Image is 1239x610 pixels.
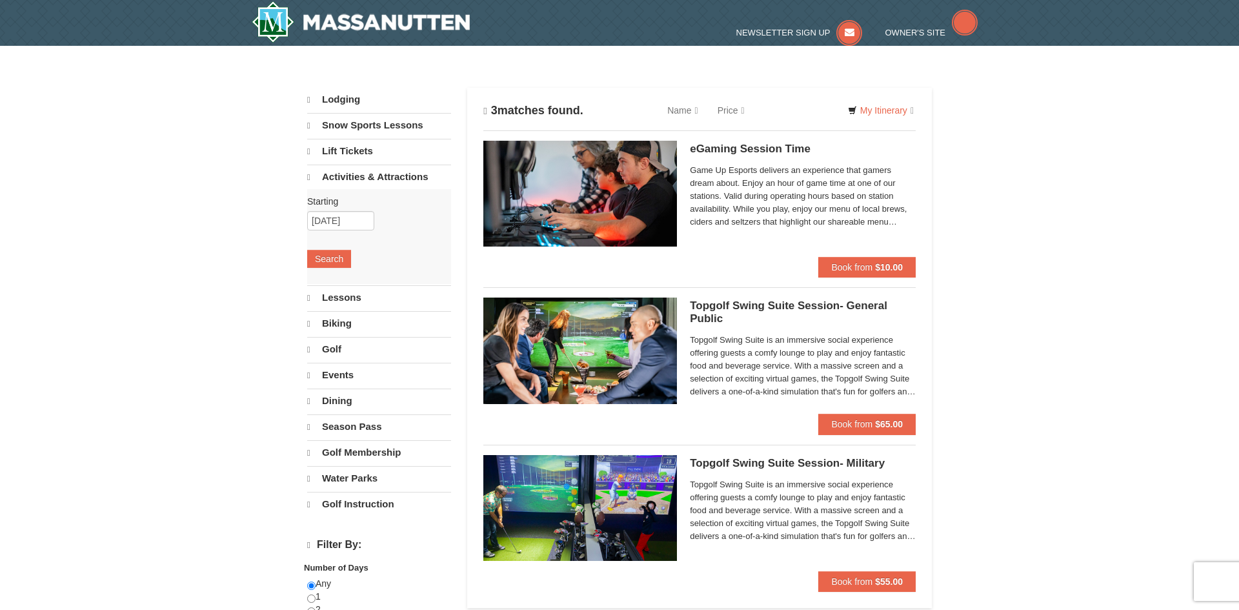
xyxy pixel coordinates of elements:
[875,262,903,272] strong: $10.00
[483,141,677,247] img: 19664770-34-0b975b5b.jpg
[885,28,978,37] a: Owner's Site
[736,28,863,37] a: Newsletter Sign Up
[307,195,441,208] label: Starting
[307,113,451,137] a: Snow Sports Lessons
[831,262,872,272] span: Book from
[885,28,946,37] span: Owner's Site
[736,28,831,37] span: Newsletter Sign Up
[252,1,470,43] a: Massanutten Resort
[483,298,677,403] img: 19664770-17-d333e4c3.jpg
[307,389,451,413] a: Dining
[307,363,451,387] a: Events
[304,563,368,573] strong: Number of Days
[307,311,451,336] a: Biking
[818,414,916,434] button: Book from $65.00
[307,250,351,268] button: Search
[307,414,451,439] a: Season Pass
[307,337,451,361] a: Golf
[690,478,916,543] span: Topgolf Swing Suite is an immersive social experience offering guests a comfy lounge to play and ...
[818,571,916,592] button: Book from $55.00
[690,300,916,325] h5: Topgolf Swing Suite Session- General Public
[831,419,872,429] span: Book from
[307,139,451,163] a: Lift Tickets
[307,466,451,491] a: Water Parks
[831,576,872,587] span: Book from
[690,143,916,156] h5: eGaming Session Time
[307,492,451,516] a: Golf Instruction
[307,440,451,465] a: Golf Membership
[840,101,922,120] a: My Itinerary
[690,164,916,229] span: Game Up Esports delivers an experience that gamers dream about. Enjoy an hour of game time at one...
[307,165,451,189] a: Activities & Attractions
[658,97,707,123] a: Name
[875,419,903,429] strong: $65.00
[708,97,754,123] a: Price
[252,1,470,43] img: Massanutten Resort Logo
[307,285,451,310] a: Lessons
[690,457,916,470] h5: Topgolf Swing Suite Session- Military
[307,88,451,112] a: Lodging
[483,455,677,561] img: 19664770-40-fe46a84b.jpg
[690,334,916,398] span: Topgolf Swing Suite is an immersive social experience offering guests a comfy lounge to play and ...
[307,539,451,551] h4: Filter By:
[875,576,903,587] strong: $55.00
[818,257,916,278] button: Book from $10.00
